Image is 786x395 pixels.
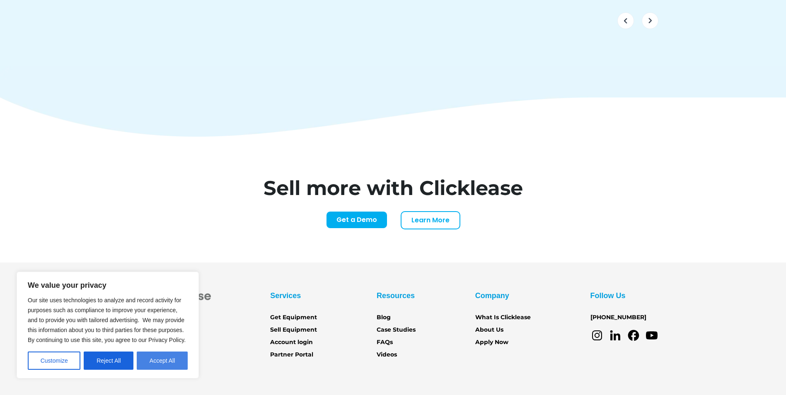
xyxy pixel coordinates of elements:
a: Case Studies [377,325,416,335]
a: Sell Equipment [270,325,317,335]
div: Resources [377,289,415,302]
a: About Us [475,325,503,335]
a: Videos [377,350,397,359]
button: Reject All [84,352,133,370]
a: What Is Clicklease [475,313,531,322]
div: Follow Us [590,289,626,302]
div: Services [270,289,301,302]
a: Get Equipment [270,313,317,322]
h1: Sell more with Clicklease [234,178,552,198]
a: FAQs [377,338,393,347]
button: Accept All [137,352,188,370]
a: Learn More [401,211,460,229]
a: Blog [377,313,391,322]
div: previous slide [617,8,634,33]
a: Apply Now [475,338,508,347]
button: Customize [28,352,80,370]
a: Get a Demo [326,211,387,229]
a: Partner Portal [270,350,313,359]
div: next slide [642,8,658,33]
p: We value your privacy [28,280,188,290]
span: Our site uses technologies to analyze and record activity for purposes such as compliance to impr... [28,297,186,343]
a: Account login [270,338,313,347]
div: Company [475,289,509,302]
div: We value your privacy [17,272,199,378]
a: [PHONE_NUMBER] [590,313,646,322]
